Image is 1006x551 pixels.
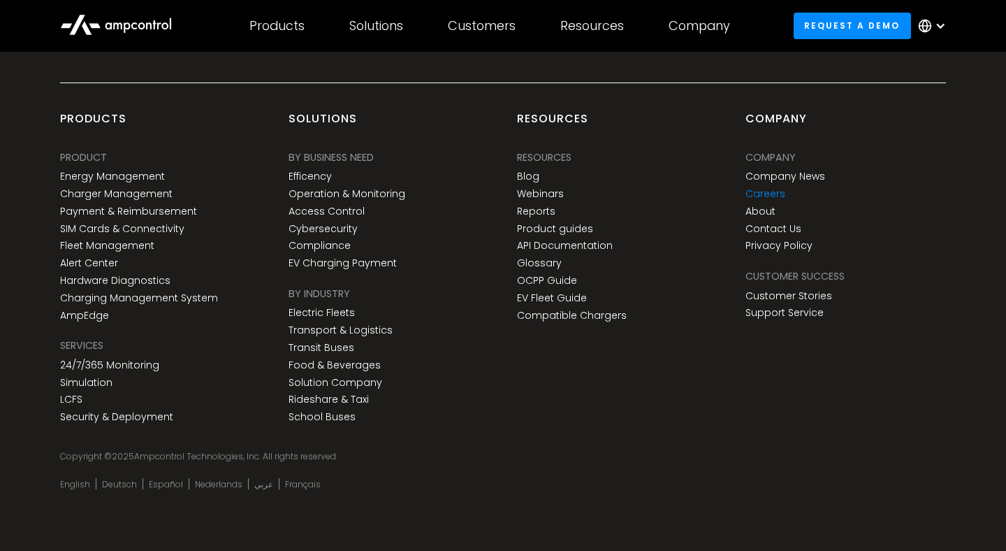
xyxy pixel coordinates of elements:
[60,338,103,353] div: SERVICES
[60,111,126,138] div: products
[289,307,355,319] a: Electric Fleets
[60,411,173,423] a: Security & Deployment
[517,111,588,138] div: Resources
[517,292,587,304] a: EV Fleet Guide
[517,150,571,165] div: Resources
[745,269,845,284] div: Customer success
[517,275,577,287] a: OCPP Guide
[289,359,381,371] a: Food & Beverages
[745,240,812,252] a: Privacy Policy
[289,223,358,235] a: Cybersecurity
[517,240,613,252] a: API Documentation
[448,18,516,34] div: Customers
[60,257,118,269] a: Alert Center
[60,188,173,200] a: Charger Management
[669,18,730,34] div: Company
[720,20,854,52] div: [STREET_ADDRESS] [US_STATE][GEOGRAPHIC_DATA] [GEOGRAPHIC_DATA]
[60,150,107,165] div: PRODUCT
[60,292,218,304] a: Charging Management System
[289,342,354,354] a: Transit Buses
[745,150,796,165] div: Company
[112,450,134,462] span: 2025
[102,479,137,490] a: Deutsch
[560,18,624,34] div: Resources
[60,377,112,389] a: Simulation
[517,171,539,183] a: Blog
[60,240,154,252] a: Fleet Management
[249,18,305,34] div: Products
[745,171,825,183] a: Company News
[517,257,562,269] a: Glossary
[745,307,824,319] a: Support Service
[517,223,593,235] a: Product guides
[60,275,170,287] a: Hardware Diagnostics
[794,13,911,38] a: Request a demo
[289,286,350,301] div: BY INDUSTRY
[289,377,382,389] a: Solution Company
[349,18,403,34] div: Solutions
[546,20,692,52] div: [STREET_ADDRESS][PERSON_NAME] [GEOGRAPHIC_DATA] [GEOGRAPHIC_DATA]
[289,240,351,252] a: Compliance
[289,171,332,183] a: Efficency
[745,206,775,217] a: About
[60,310,109,322] a: AmpEdge
[60,171,165,183] a: Energy Management
[745,223,801,235] a: Contact Us
[195,479,242,490] a: Nederlands
[149,479,183,490] a: Español
[285,479,321,490] a: Français
[745,111,807,138] div: Company
[60,359,159,371] a: 24/7/365 Monitoring
[289,411,356,423] a: School Buses
[289,394,369,406] a: Rideshare & Taxi
[517,206,555,217] a: Reports
[405,20,518,52] div: Wöhrmühle 2 91056 [GEOGRAPHIC_DATA] [GEOGRAPHIC_DATA]
[517,310,627,322] a: Compatible Chargers
[289,257,397,269] a: EV Charging Payment
[289,150,374,165] div: BY BUSINESS NEED
[60,206,197,217] a: Payment & Reimbursement
[289,111,357,138] div: Solutions
[254,479,273,490] a: عربي
[289,188,405,200] a: Operation & Monitoring
[289,206,365,217] a: Access Control
[60,451,945,462] div: Copyright © Ampcontrol Technologies, Inc. All rights reserved
[289,324,393,336] a: Transport & Logistics
[517,188,564,200] a: Webinars
[745,290,832,302] a: Customer Stories
[60,479,90,490] a: English
[745,188,785,200] a: Careers
[60,394,82,406] a: LCFS
[60,223,184,235] a: SIM Cards & Connectivity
